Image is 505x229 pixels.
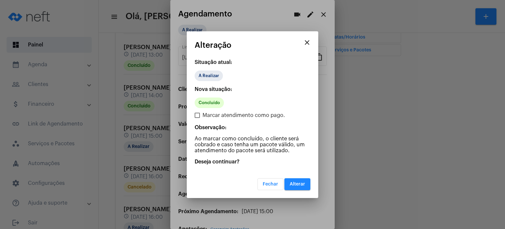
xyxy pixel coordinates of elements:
span: Marcar atendimento como pago. [203,111,285,119]
p: Nova situação: [195,86,310,92]
p: Deseja continuar? [195,159,310,165]
p: Observação: [195,125,310,130]
span: Alteração [195,41,231,49]
span: Alterar [290,182,305,186]
p: Ao marcar como concluído, o cliente será cobrado e caso tenha um pacote válido, um atendimento do... [195,136,310,154]
mat-icon: close [303,39,311,46]
mat-chip: Concluído [195,98,224,108]
button: Alterar [284,178,310,190]
mat-chip: A Realizar [195,71,223,81]
span: Fechar [263,182,278,186]
p: Situação atual: [195,59,310,65]
button: Fechar [257,178,283,190]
